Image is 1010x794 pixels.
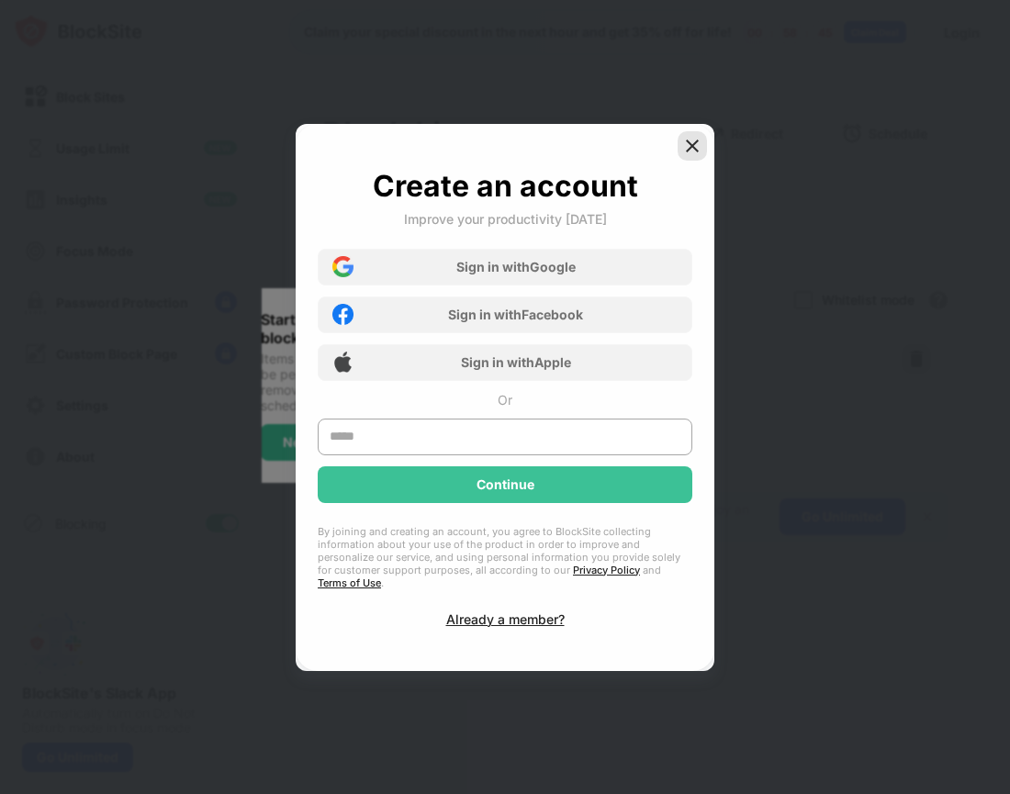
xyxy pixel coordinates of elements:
a: Privacy Policy [573,564,640,576]
div: Create an account [373,168,638,204]
div: Already a member? [446,611,565,627]
img: google-icon.png [332,256,353,277]
div: Improve your productivity [DATE] [404,211,607,227]
a: Terms of Use [318,576,381,589]
div: Sign in with Google [456,259,576,274]
div: Continue [477,477,534,492]
div: Sign in with Facebook [448,307,583,322]
div: Sign in with Apple [461,354,571,370]
img: apple-icon.png [332,352,353,373]
img: facebook-icon.png [332,304,353,325]
div: Or [498,392,512,408]
div: By joining and creating an account, you agree to BlockSite collecting information about your use ... [318,525,692,589]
